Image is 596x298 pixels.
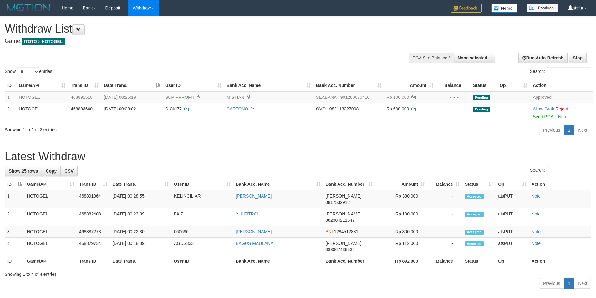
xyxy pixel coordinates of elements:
[5,67,52,76] label: Show entries
[16,91,68,103] td: HOTOGEL
[529,255,591,267] th: Action
[427,226,462,238] td: -
[224,80,313,91] th: Bank Acc. Name: activate to sort column ascending
[533,114,553,119] a: Send PGA
[77,238,110,255] td: 468879734
[68,80,101,91] th: Trans ID: activate to sort column ascending
[110,255,171,267] th: Date Trans.
[101,80,163,91] th: Date Trans.: activate to sort column descending
[24,190,77,208] td: HOTOGEL
[375,226,428,238] td: Rp 300,000
[5,103,16,122] td: 2
[409,53,454,63] div: PGA Site Balance /
[530,80,593,91] th: Action
[496,238,529,255] td: atsPUT
[384,80,436,91] th: Amount: activate to sort column ascending
[496,208,529,226] td: atsPUT
[574,278,591,289] a: Next
[233,179,323,190] th: Bank Acc. Name: activate to sort column ascending
[24,179,77,190] th: Game/API: activate to sort column ascending
[329,106,359,111] span: Copy 082113227008 to clipboard
[375,238,428,255] td: Rp 112,000
[323,179,375,190] th: Bank Acc. Number: activate to sort column ascending
[77,179,110,190] th: Trans ID: activate to sort column ascending
[323,255,375,267] th: Bank Acc. Number
[438,94,468,100] div: - - -
[171,179,233,190] th: User ID: activate to sort column ascending
[465,194,484,199] span: Accepted
[532,194,541,199] a: Note
[236,194,272,199] a: [PERSON_NAME]
[5,269,591,277] div: Showing 1 to 4 of 4 entries
[569,53,587,63] a: Stop
[530,67,591,76] label: Search:
[325,241,361,246] span: [PERSON_NAME]
[110,238,171,255] td: [DATE] 00:18:39
[71,95,93,100] span: 468891518
[24,238,77,255] td: HOTOGEL
[496,190,529,208] td: atsPUT
[5,23,391,35] h1: Withdraw List
[496,179,529,190] th: Op: activate to sort column ascending
[325,200,350,205] span: Copy 0817532912 to clipboard
[547,166,591,175] input: Search:
[462,179,496,190] th: Status: activate to sort column ascending
[574,125,591,135] a: Next
[427,179,462,190] th: Balance: activate to sort column ascending
[104,106,136,111] span: [DATE] 00:28:02
[77,226,110,238] td: 468887278
[64,169,74,174] span: CSV
[46,169,57,174] span: Copy
[77,190,110,208] td: 468891064
[5,91,16,103] td: 1
[24,226,77,238] td: HOTOGEL
[325,211,361,216] span: [PERSON_NAME]
[236,241,273,246] a: BAGUS MAULANA
[5,208,24,226] td: 2
[496,255,529,267] th: Op
[71,106,93,111] span: 468893660
[375,179,428,190] th: Amount: activate to sort column ascending
[77,208,110,226] td: 468882408
[473,107,490,112] span: Pending
[530,166,591,175] label: Search:
[539,125,564,135] a: Previous
[5,38,391,44] h4: Game:
[564,278,574,289] a: 1
[438,106,468,112] div: - - -
[518,53,568,63] a: Run Auto-Refresh
[110,226,171,238] td: [DATE] 00:22:30
[42,166,61,176] a: Copy
[16,80,68,91] th: Game/API: activate to sort column ascending
[462,255,496,267] th: Status
[325,194,361,199] span: [PERSON_NAME]
[558,114,568,119] a: Note
[334,229,359,234] span: Copy 1284512881 to clipboard
[471,80,497,91] th: Status
[171,208,233,226] td: FAIZ
[110,208,171,226] td: [DATE] 00:23:39
[496,226,529,238] td: atsPUT
[5,226,24,238] td: 3
[465,230,484,235] span: Accepted
[375,190,428,208] td: Rp 380,000
[532,241,541,246] a: Note
[316,106,326,111] span: OVO
[533,106,554,111] a: Allow Grab
[104,95,136,100] span: [DATE] 00:25:19
[5,166,42,176] a: Show 25 rows
[386,95,409,100] span: Rp 100.000
[340,95,369,100] span: Copy 901280670410 to clipboard
[22,38,65,45] span: ITOTO > HOTOGEL
[436,80,471,91] th: Balance
[527,4,558,12] img: panduan.png
[530,103,593,122] td: ·
[24,208,77,226] td: HOTOGEL
[325,218,354,223] span: Copy 082384211547 to clipboard
[171,226,233,238] td: 060696
[539,278,564,289] a: Previous
[427,208,462,226] td: -
[5,124,244,133] div: Showing 1 to 2 of 2 entries
[9,169,38,174] span: Show 25 rows
[458,55,487,60] span: None selected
